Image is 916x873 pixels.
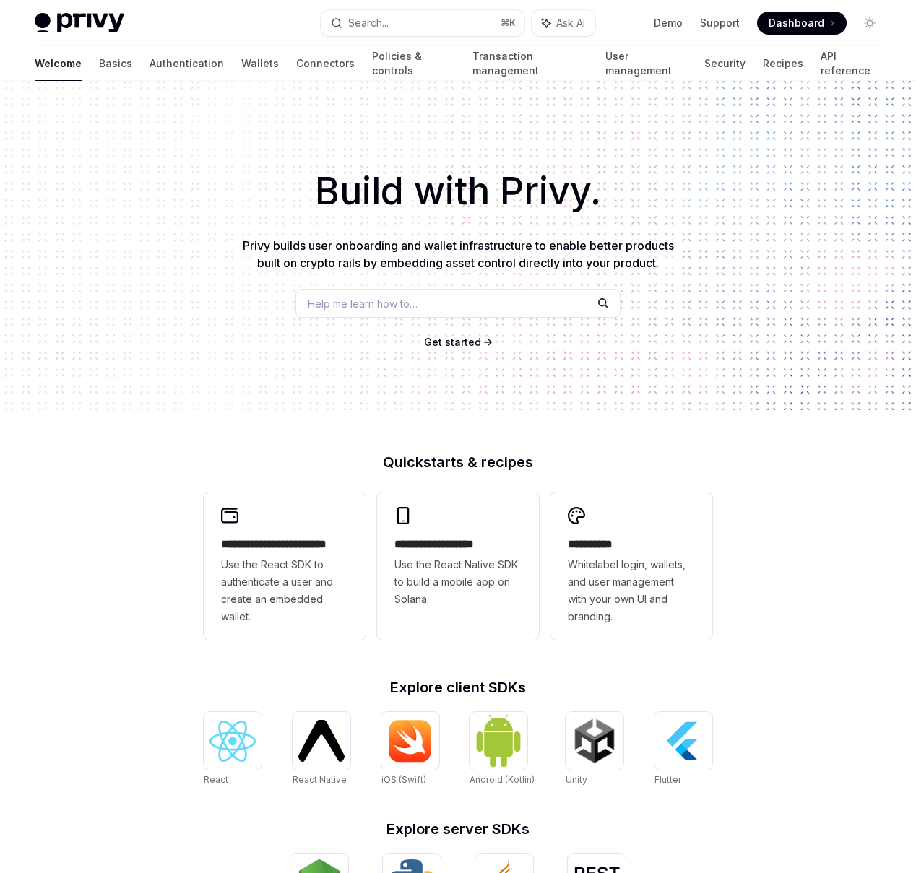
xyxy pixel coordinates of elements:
span: React Native [293,774,347,785]
a: Policies & controls [372,46,455,81]
a: Welcome [35,46,82,81]
button: Search...⌘K [321,10,524,36]
a: Recipes [763,46,803,81]
span: Dashboard [769,16,824,30]
img: React [209,721,256,762]
div: Search... [348,14,389,32]
a: FlutterFlutter [654,712,712,787]
a: Security [704,46,746,81]
a: Basics [99,46,132,81]
a: UnityUnity [566,712,623,787]
span: Flutter [654,774,681,785]
span: Whitelabel login, wallets, and user management with your own UI and branding. [568,556,695,625]
img: Android (Kotlin) [475,713,522,768]
button: Ask AI [532,10,595,36]
a: Transaction management [472,46,587,81]
img: iOS (Swift) [387,719,433,763]
a: Get started [424,335,481,349]
h2: Explore server SDKs [204,822,712,836]
h2: Explore client SDKs [204,680,712,695]
button: Toggle dark mode [858,12,881,35]
a: API reference [821,46,881,81]
a: Authentication [150,46,224,81]
span: Get started [424,336,481,348]
span: React [204,774,228,785]
span: ⌘ K [501,17,516,29]
img: Flutter [660,718,707,764]
a: Android (Kotlin)Android (Kotlin) [470,712,535,787]
span: Privy builds user onboarding and wallet infrastructure to enable better products built on crypto ... [243,238,674,270]
img: light logo [35,13,124,33]
a: **** *****Whitelabel login, wallets, and user management with your own UI and branding. [550,492,712,640]
a: ReactReact [204,712,262,787]
img: React Native [298,720,345,761]
span: Ask AI [556,16,585,30]
h1: Build with Privy. [23,163,893,220]
a: Dashboard [757,12,847,35]
a: Connectors [296,46,355,81]
a: Wallets [241,46,279,81]
a: Demo [654,16,683,30]
h2: Quickstarts & recipes [204,455,712,469]
a: Support [700,16,740,30]
img: Unity [571,718,618,764]
a: **** **** **** ***Use the React Native SDK to build a mobile app on Solana. [377,492,539,640]
span: Use the React SDK to authenticate a user and create an embedded wallet. [221,556,348,625]
span: iOS (Swift) [381,774,426,785]
span: Unity [566,774,587,785]
span: Use the React Native SDK to build a mobile app on Solana. [394,556,522,608]
span: Help me learn how to… [308,296,418,311]
a: React NativeReact Native [293,712,350,787]
a: iOS (Swift)iOS (Swift) [381,712,439,787]
span: Android (Kotlin) [470,774,535,785]
a: User management [605,46,687,81]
